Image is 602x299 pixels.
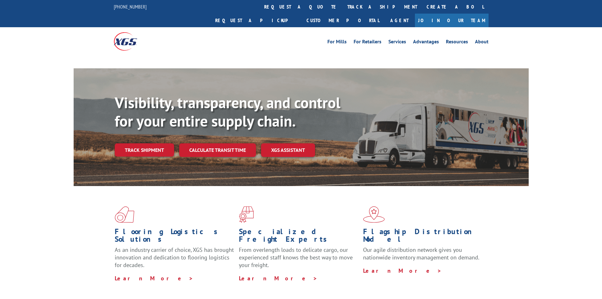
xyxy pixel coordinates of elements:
a: Customer Portal [302,14,384,27]
a: Resources [446,39,468,46]
a: Track shipment [115,143,174,157]
p: From overlength loads to delicate cargo, our experienced staff knows the best way to move your fr... [239,246,358,274]
a: Learn More > [363,267,442,274]
span: As an industry carrier of choice, XGS has brought innovation and dedication to flooring logistics... [115,246,234,269]
a: About [475,39,489,46]
a: For Mills [327,39,347,46]
h1: Specialized Freight Experts [239,228,358,246]
a: For Retailers [354,39,381,46]
h1: Flagship Distribution Model [363,228,483,246]
img: xgs-icon-total-supply-chain-intelligence-red [115,206,134,223]
img: xgs-icon-flagship-distribution-model-red [363,206,385,223]
a: Advantages [413,39,439,46]
h1: Flooring Logistics Solutions [115,228,234,246]
a: Agent [384,14,415,27]
a: Learn More > [115,275,193,282]
span: Our agile distribution network gives you nationwide inventory management on demand. [363,246,479,261]
a: Request a pickup [210,14,302,27]
b: Visibility, transparency, and control for your entire supply chain. [115,93,340,131]
a: Learn More > [239,275,318,282]
a: Services [388,39,406,46]
a: Join Our Team [415,14,489,27]
a: [PHONE_NUMBER] [114,3,147,10]
a: XGS ASSISTANT [261,143,315,157]
img: xgs-icon-focused-on-flooring-red [239,206,254,223]
a: Calculate transit time [179,143,256,157]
